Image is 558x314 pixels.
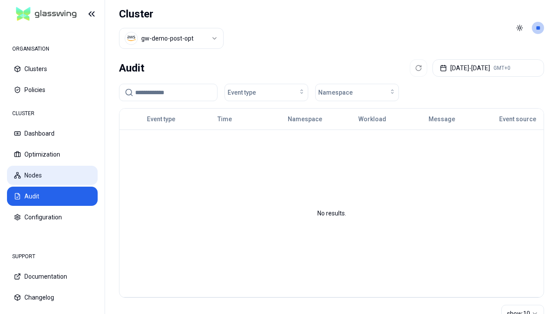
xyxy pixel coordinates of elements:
[7,267,98,286] button: Documentation
[119,59,144,77] div: Audit
[358,110,386,128] button: Workload
[7,59,98,78] button: Clusters
[7,105,98,122] div: CLUSTER
[119,130,544,297] td: No results.
[7,80,98,99] button: Policies
[288,110,322,128] button: Namespace
[432,59,544,77] button: [DATE]-[DATE]GMT+0
[493,65,510,72] span: GMT+0
[119,28,224,49] button: Select a value
[127,34,136,43] img: aws
[225,84,308,101] button: Event type
[218,110,232,128] button: Time
[7,248,98,265] div: SUPPORT
[7,208,98,227] button: Configuration
[7,187,98,206] button: Audit
[318,88,353,97] span: Namespace
[7,288,98,307] button: Changelog
[7,124,98,143] button: Dashboard
[141,34,194,43] div: gw-demo-post-opt
[119,7,224,21] h1: Cluster
[7,145,98,164] button: Optimization
[429,110,455,128] button: Message
[315,84,399,101] button: Namespace
[13,4,80,24] img: GlassWing
[228,88,256,97] span: Event type
[7,40,98,58] div: ORGANISATION
[499,110,536,128] button: Event source
[7,166,98,185] button: Nodes
[147,110,175,128] button: Event type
